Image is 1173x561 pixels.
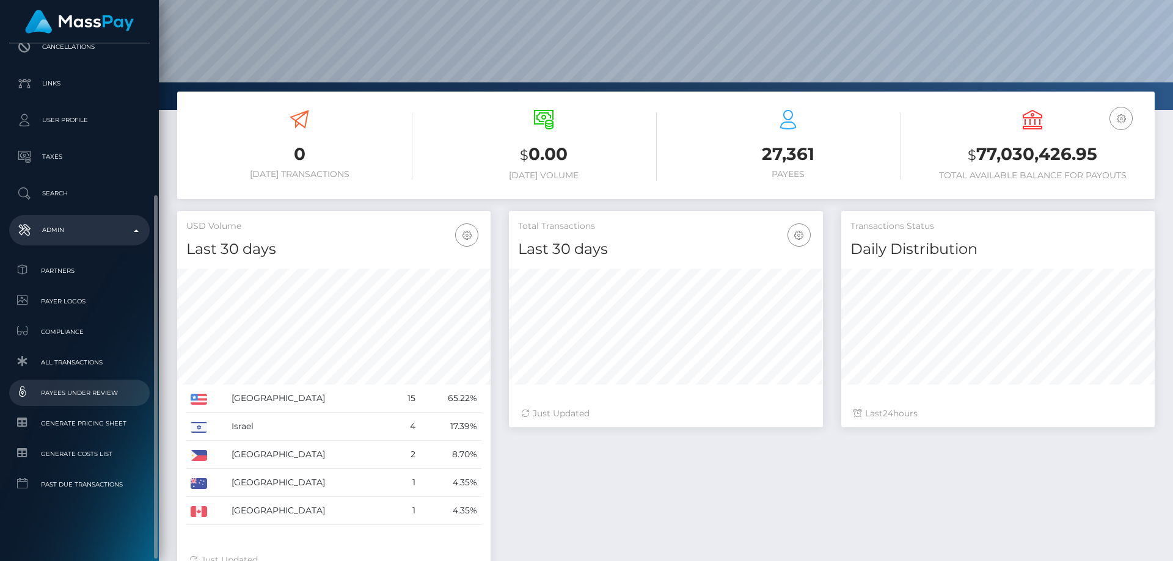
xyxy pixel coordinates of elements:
div: Just Updated [521,407,810,420]
h5: Total Transactions [518,220,813,233]
h6: [DATE] Volume [431,170,657,181]
p: Links [14,74,145,93]
td: 65.22% [420,385,481,413]
td: 4.35% [420,497,481,525]
a: Generate Costs List [9,441,150,467]
td: 4.35% [420,469,481,497]
img: US.png [191,394,207,405]
a: Taxes [9,142,150,172]
td: [GEOGRAPHIC_DATA] [227,497,393,525]
span: All Transactions [14,355,145,369]
span: Compliance [14,325,145,339]
img: PH.png [191,450,207,461]
td: 1 [393,497,420,525]
td: 8.70% [420,441,481,469]
h3: 27,361 [675,142,901,166]
small: $ [520,147,528,164]
span: Partners [14,264,145,278]
h3: 77,030,426.95 [919,142,1146,167]
a: Payees under Review [9,380,150,406]
h5: USD Volume [186,220,481,233]
p: User Profile [14,111,145,129]
span: Payer Logos [14,294,145,308]
span: 24 [883,408,893,419]
td: [GEOGRAPHIC_DATA] [227,441,393,469]
p: Taxes [14,148,145,166]
td: [GEOGRAPHIC_DATA] [227,469,393,497]
h4: Last 30 days [518,239,813,260]
a: Partners [9,258,150,284]
h6: [DATE] Transactions [186,169,412,179]
td: 2 [393,441,420,469]
span: Past Due Transactions [14,477,145,491]
td: 17.39% [420,413,481,441]
td: [GEOGRAPHIC_DATA] [227,385,393,413]
a: Search [9,178,150,209]
a: Links [9,68,150,99]
img: AU.png [191,478,207,489]
a: Cancellations [9,32,150,62]
img: MassPay Logo [25,10,134,34]
h4: Daily Distribution [850,239,1146,260]
td: Israel [227,413,393,441]
div: Last hours [853,407,1142,420]
a: Compliance [9,319,150,345]
a: User Profile [9,105,150,136]
p: Cancellations [14,38,145,56]
a: Admin [9,215,150,245]
a: Past Due Transactions [9,471,150,498]
span: Payees under Review [14,386,145,400]
h3: 0.00 [431,142,657,167]
small: $ [968,147,976,164]
h4: Last 30 days [186,239,481,260]
h6: Payees [675,169,901,179]
span: Generate Pricing Sheet [14,416,145,430]
h6: Total Available Balance for Payouts [919,170,1146,181]
h3: 0 [186,142,412,166]
a: All Transactions [9,349,150,375]
p: Search [14,184,145,203]
a: Payer Logos [9,288,150,314]
p: Admin [14,221,145,239]
td: 1 [393,469,420,497]
td: 4 [393,413,420,441]
h5: Transactions Status [850,220,1146,233]
span: Generate Costs List [14,447,145,461]
td: 15 [393,385,420,413]
a: Generate Pricing Sheet [9,410,150,436]
img: CA.png [191,506,207,517]
img: IL.png [191,422,207,433]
